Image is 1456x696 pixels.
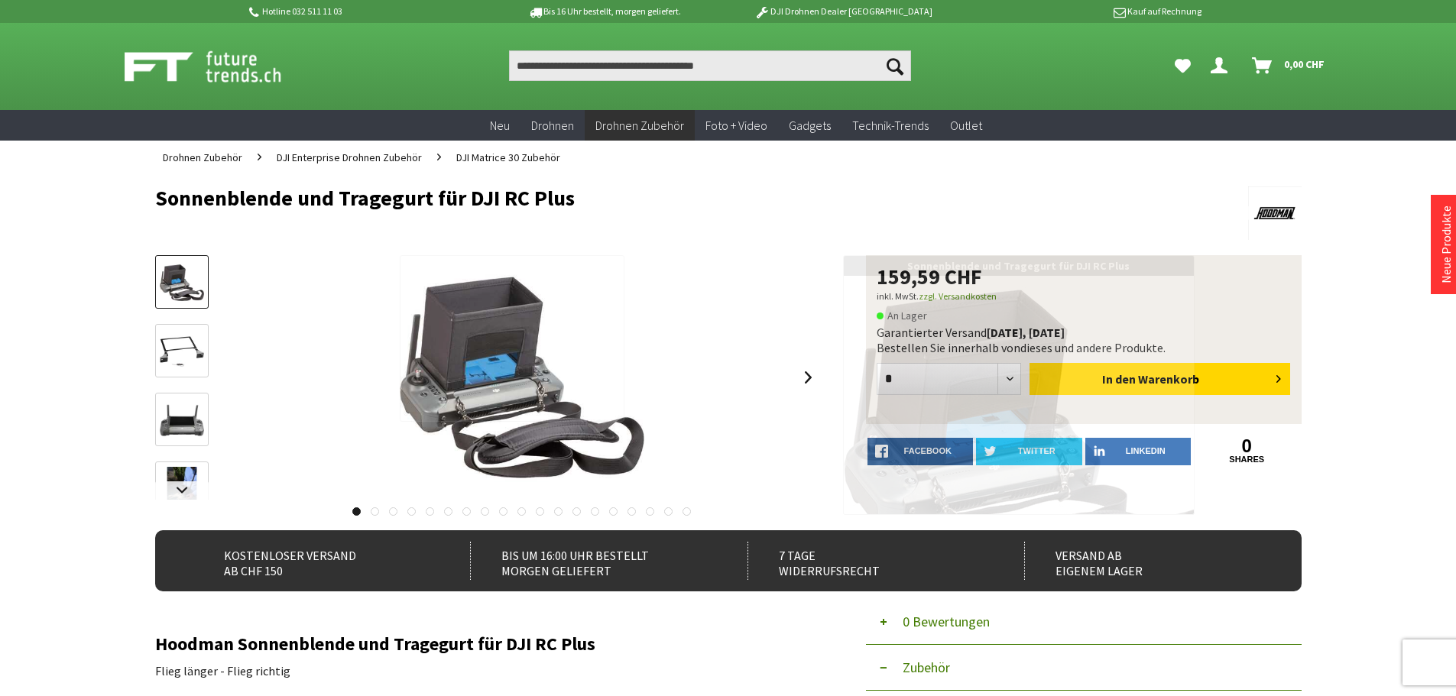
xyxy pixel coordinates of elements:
span: Drohnen Zubehör [595,118,684,133]
button: Suchen [879,50,911,81]
span: Foto + Video [705,118,767,133]
p: Bis 16 Uhr bestellt, morgen geliefert. [485,2,724,21]
a: Foto + Video [695,110,778,141]
span: Drohnen Zubehör [163,151,242,164]
img: Vorschau: Sonnenblende und Tragegurt für DJI RC Plus [160,261,204,305]
div: 7 Tage Widerrufsrecht [747,542,991,580]
a: DJI Matrice 30 Zubehör [449,141,568,174]
a: Warenkorb [1246,50,1332,81]
img: Shop Futuretrends - zur Startseite wechseln [125,47,315,86]
p: Kauf auf Rechnung [963,2,1201,21]
p: Hotline 032 511 11 03 [247,2,485,21]
h2: Hoodman Sonnenblende und Tragegurt für DJI RC Plus [155,634,820,654]
button: 0 Bewertungen [866,599,1302,645]
a: Neu [479,110,520,141]
span: Drohnen [531,118,574,133]
a: Drohnen [520,110,585,141]
a: Drohnen Zubehör [155,141,250,174]
span: DJI Enterprise Drohnen Zubehör [277,151,422,164]
h1: Sonnenblende und Tragegurt für DJI RC Plus [155,186,1072,209]
button: Zubehör [866,645,1302,691]
a: Dein Konto [1205,50,1240,81]
a: Meine Favoriten [1167,50,1198,81]
span: Neu [490,118,510,133]
a: Outlet [939,110,993,141]
a: shares [1194,455,1300,465]
div: Bis um 16:00 Uhr bestellt Morgen geliefert [470,542,714,580]
a: Gadgets [778,110,841,141]
p: DJI Drohnen Dealer [GEOGRAPHIC_DATA] [724,2,962,21]
a: DJI Enterprise Drohnen Zubehör [269,141,430,174]
span: DJI Matrice 30 Zubehör [456,151,560,164]
span: Technik-Trends [852,118,929,133]
a: 0 [1194,438,1300,455]
img: Hoodman [1248,186,1302,240]
a: Drohnen Zubehör [585,110,695,141]
span: Outlet [950,118,982,133]
a: Neue Produkte [1438,206,1454,283]
span: 0,00 CHF [1284,52,1325,76]
input: Produkt, Marke, Kategorie, EAN, Artikelnummer… [509,50,911,81]
span: Sonnenblende und Tragegurt für DJI RC Plus [907,259,1130,273]
div: Kostenloser Versand ab CHF 150 [193,542,437,580]
div: Versand ab eigenem Lager [1024,542,1268,580]
span: Gadgets [789,118,831,133]
a: Technik-Trends [841,110,939,141]
p: Flieg länger - Flieg richtig [155,662,820,680]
